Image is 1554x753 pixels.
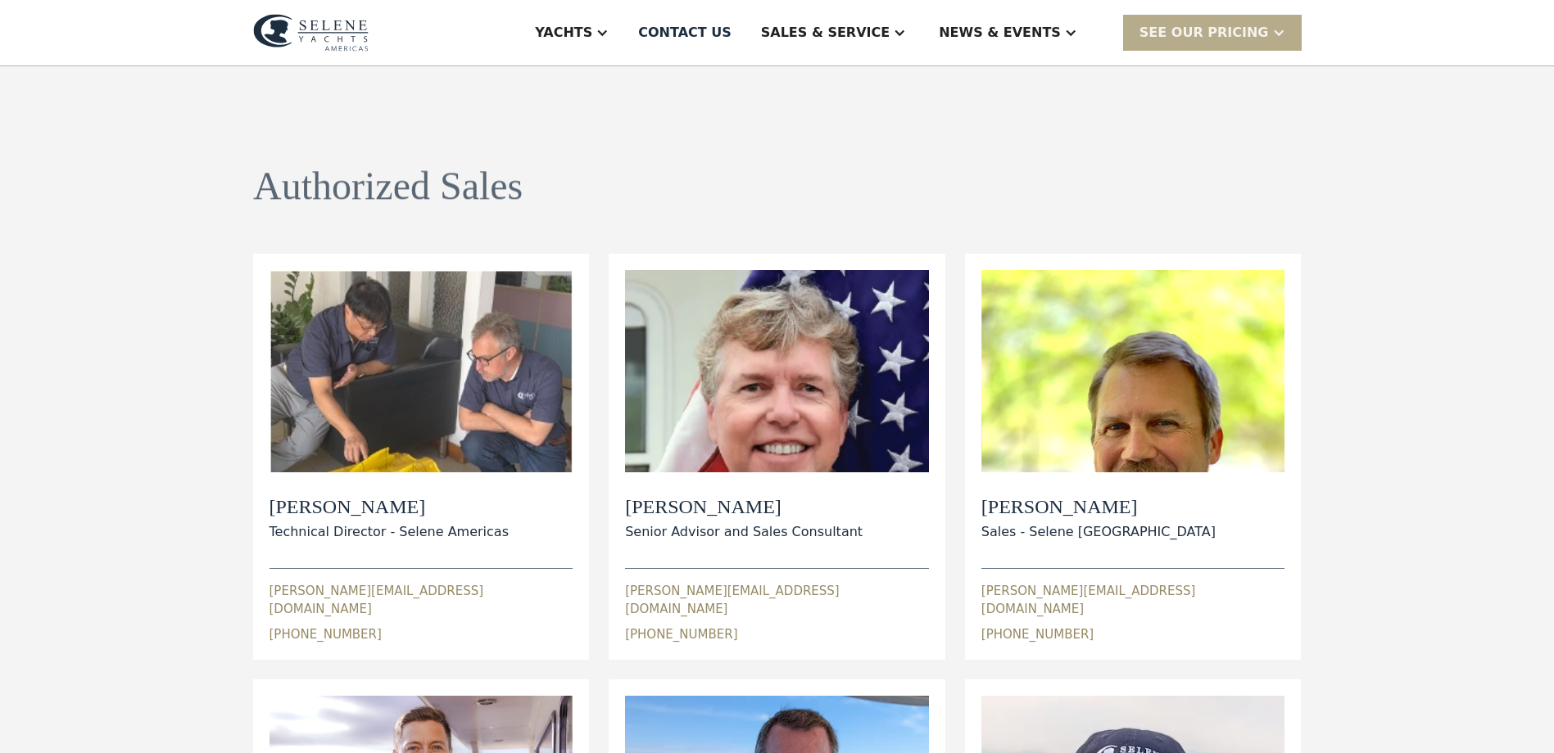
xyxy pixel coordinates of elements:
div: [PHONE_NUMBER] [625,625,737,644]
div: [PERSON_NAME]Senior Advisor and Sales Consultant[PERSON_NAME][EMAIL_ADDRESS][DOMAIN_NAME][PHONE_N... [625,270,929,643]
div: [PHONE_NUMBER] [981,625,1094,644]
div: Senior Advisor and Sales Consultant [625,522,863,542]
div: Sales & Service [761,23,890,43]
div: [PHONE_NUMBER] [270,625,382,644]
div: [PERSON_NAME][EMAIL_ADDRESS][DOMAIN_NAME] [981,582,1285,619]
img: logo [253,14,369,52]
h2: [PERSON_NAME] [625,495,863,519]
div: News & EVENTS [939,23,1061,43]
div: Yachts [535,23,592,43]
div: SEE Our Pricing [1139,23,1269,43]
div: [PERSON_NAME]Technical Director - Selene Americas[PERSON_NAME][EMAIL_ADDRESS][DOMAIN_NAME][PHONE_... [270,270,573,643]
div: Technical Director - Selene Americas [270,522,509,542]
div: Sales - Selene [GEOGRAPHIC_DATA] [981,522,1216,542]
div: Contact US [638,23,732,43]
h2: [PERSON_NAME] [270,495,509,519]
h1: Authorized Sales [253,165,523,208]
div: SEE Our Pricing [1123,15,1302,50]
div: [PERSON_NAME]Sales - Selene [GEOGRAPHIC_DATA][PERSON_NAME][EMAIL_ADDRESS][DOMAIN_NAME][PHONE_NUMBER] [981,270,1285,643]
div: [PERSON_NAME][EMAIL_ADDRESS][DOMAIN_NAME] [270,582,573,619]
h2: [PERSON_NAME] [981,495,1216,519]
div: [PERSON_NAME][EMAIL_ADDRESS][DOMAIN_NAME] [625,582,929,619]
